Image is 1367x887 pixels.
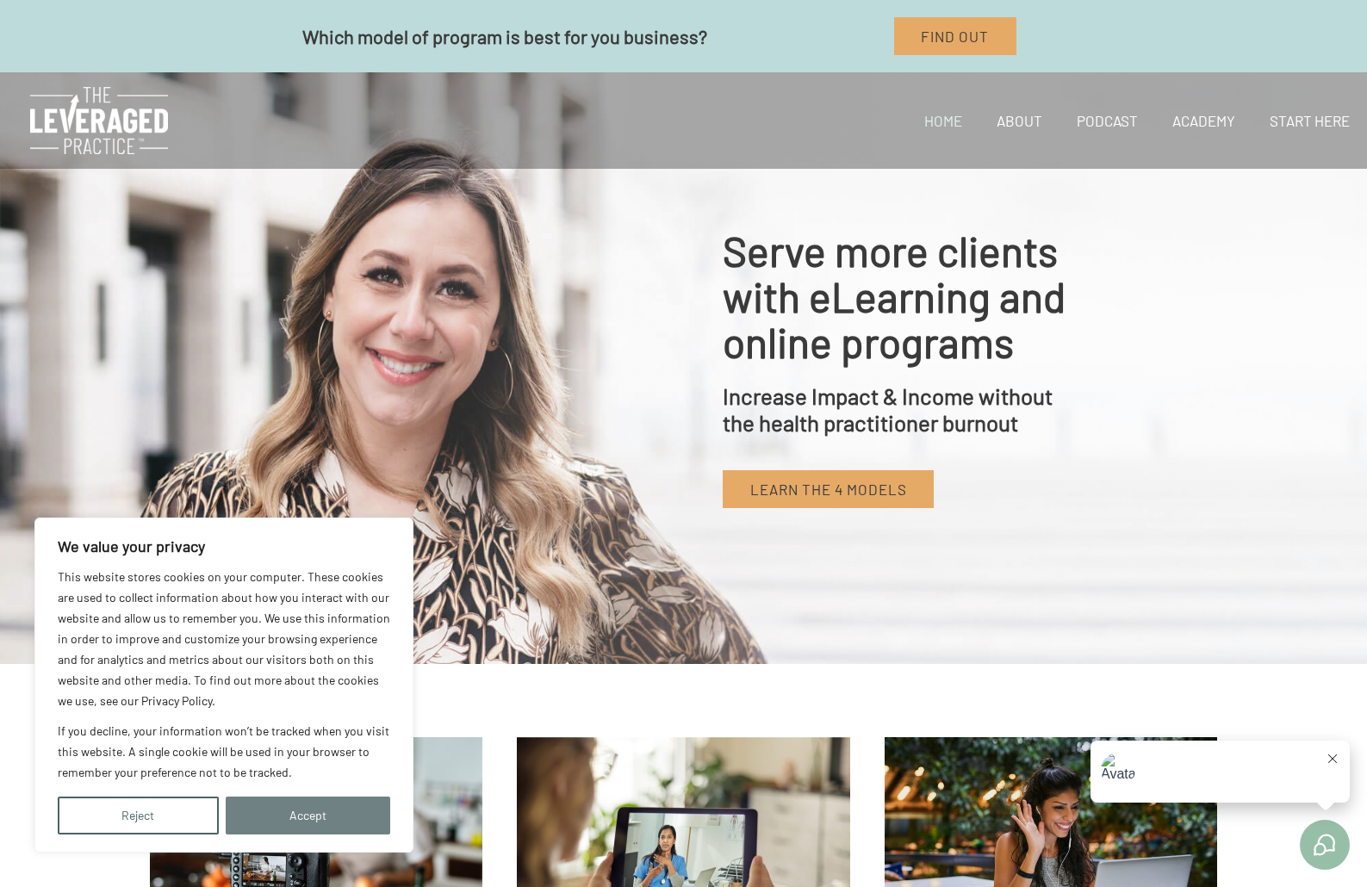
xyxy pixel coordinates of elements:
[34,518,413,853] div: We value your privacy
[723,382,1053,436] span: Increase Impact & Income without the health practitioner burnout
[1155,91,1252,150] a: Academy
[979,91,1059,150] a: About
[723,470,934,508] a: Learn the 4 models
[58,567,390,711] p: This website stores cookies on your computer. These cookies are used to collect information about...
[302,25,707,47] span: Which model of program is best for you business?
[1059,91,1155,150] a: Podcast
[907,91,979,150] a: Home
[1252,91,1367,150] a: Start Here
[921,28,989,45] span: Find Out
[58,536,390,556] p: We value your privacy
[750,481,907,498] span: Learn the 4 models
[723,226,1066,367] span: Serve more clients with eLearning and online programs
[894,91,1367,150] nav: Site Navigation
[58,721,390,783] p: If you decline, your information won’t be tracked when you visit this website. A single cookie wi...
[226,797,391,834] button: Accept
[58,797,219,834] button: Reject
[30,87,168,154] img: The Leveraged Practice
[894,17,1016,55] a: Find Out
